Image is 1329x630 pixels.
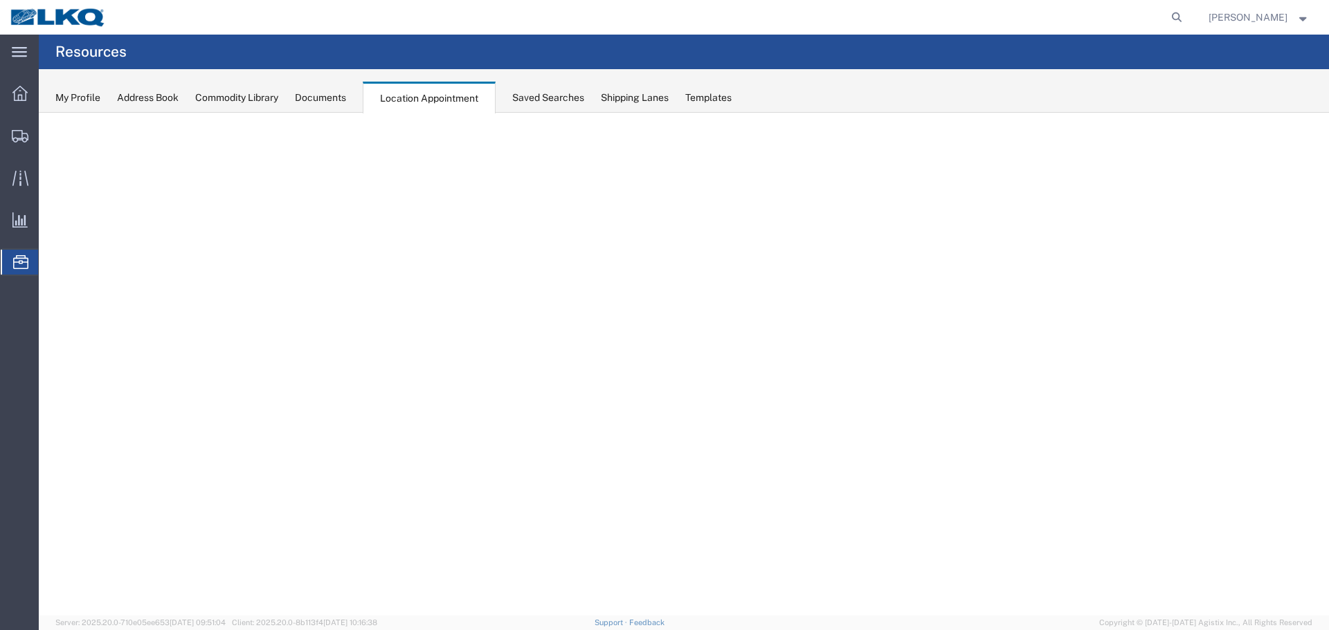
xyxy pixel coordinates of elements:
div: Location Appointment [363,82,496,113]
span: [DATE] 09:51:04 [170,618,226,627]
div: Documents [295,91,346,105]
div: Templates [685,91,732,105]
span: Client: 2025.20.0-8b113f4 [232,618,377,627]
span: Copyright © [DATE]-[DATE] Agistix Inc., All Rights Reserved [1099,617,1312,629]
div: My Profile [55,91,100,105]
span: William Haney [1209,10,1287,25]
div: Address Book [117,91,179,105]
a: Support [595,618,629,627]
div: Saved Searches [512,91,584,105]
button: [PERSON_NAME] [1208,9,1310,26]
span: [DATE] 10:16:38 [323,618,377,627]
h4: Resources [55,35,127,69]
img: logo [10,7,107,28]
div: Commodity Library [195,91,278,105]
div: Shipping Lanes [601,91,669,105]
a: Feedback [629,618,664,627]
iframe: FS Legacy Container [39,113,1329,615]
span: Server: 2025.20.0-710e05ee653 [55,618,226,627]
